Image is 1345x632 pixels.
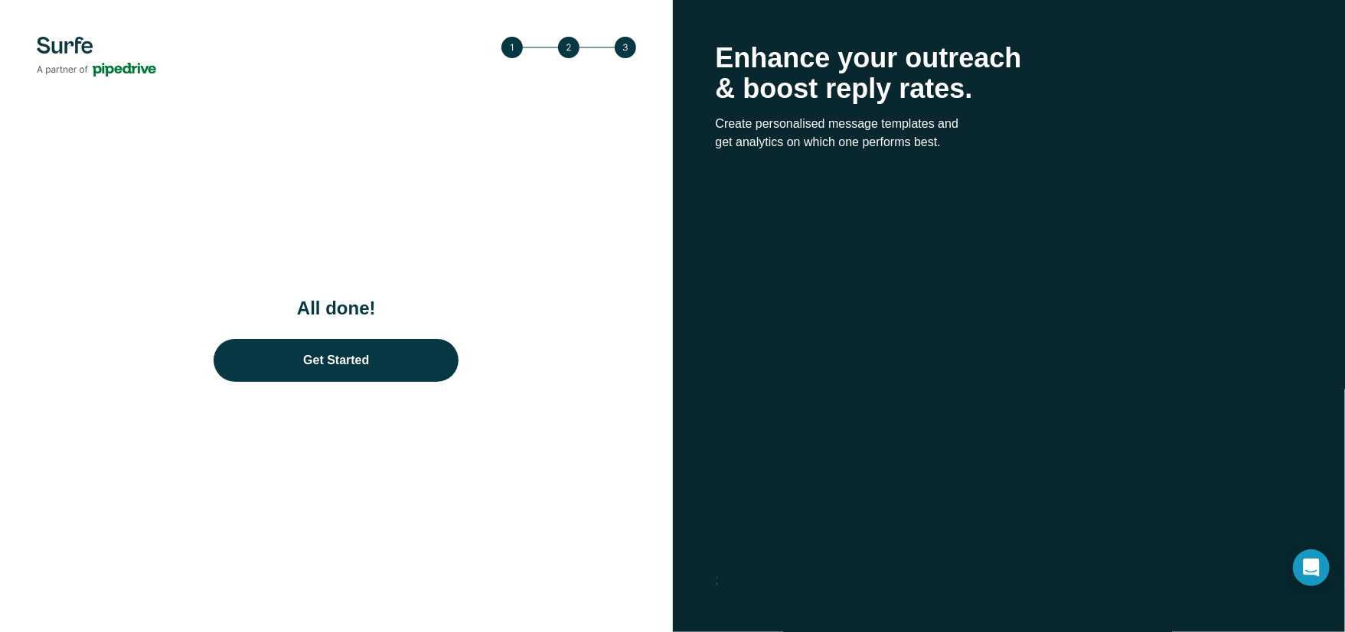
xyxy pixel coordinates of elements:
img: Step 3 [501,37,636,58]
img: Surfe's logo [37,37,156,77]
div: Open Intercom Messenger [1293,549,1330,586]
p: Enhance your outreach [716,43,1303,73]
p: Create personalised message templates and [716,115,1303,133]
p: get analytics on which one performs best. [716,133,1303,151]
a: Get Started [214,339,459,382]
h1: All done! [183,296,489,321]
p: & boost reply rates. [716,73,1303,104]
iframe: YouTube video player [764,212,1254,510]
